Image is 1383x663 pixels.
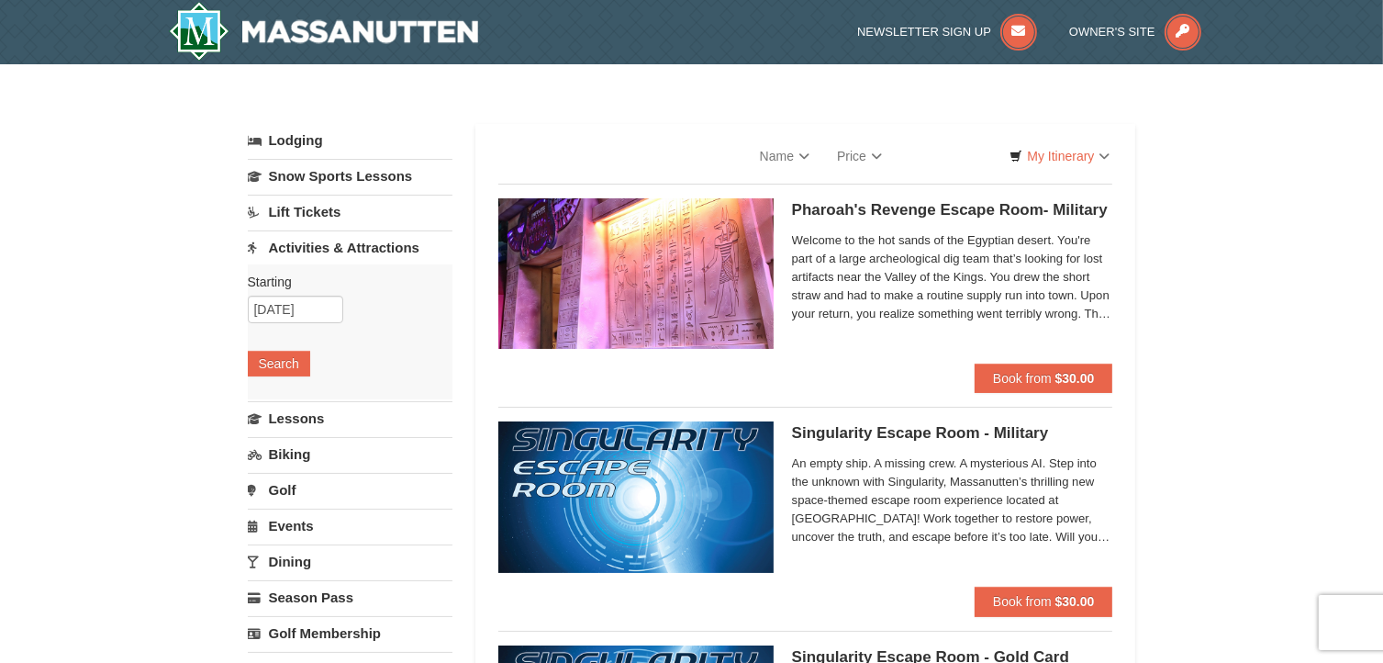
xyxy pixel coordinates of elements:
[248,195,452,229] a: Lift Tickets
[248,437,452,471] a: Biking
[248,230,452,264] a: Activities & Attractions
[248,159,452,193] a: Snow Sports Lessons
[248,273,439,291] label: Starting
[746,138,823,174] a: Name
[248,401,452,435] a: Lessons
[1069,25,1155,39] span: Owner's Site
[169,2,479,61] img: Massanutten Resort Logo
[498,198,774,349] img: 6619913-410-20a124c9.jpg
[823,138,896,174] a: Price
[1069,25,1201,39] a: Owner's Site
[857,25,991,39] span: Newsletter Sign Up
[498,421,774,572] img: 6619913-520-2f5f5301.jpg
[975,587,1113,616] button: Book from $30.00
[248,616,452,650] a: Golf Membership
[248,473,452,507] a: Golf
[1055,594,1095,609] strong: $30.00
[248,509,452,543] a: Events
[975,364,1113,393] button: Book from $30.00
[248,124,452,157] a: Lodging
[998,142,1121,170] a: My Itinerary
[857,25,1037,39] a: Newsletter Sign Up
[248,351,310,376] button: Search
[993,594,1052,609] span: Book from
[792,231,1113,323] span: Welcome to the hot sands of the Egyptian desert. You're part of a large archeological dig team th...
[169,2,479,61] a: Massanutten Resort
[248,580,452,614] a: Season Pass
[792,424,1113,443] h5: Singularity Escape Room - Military
[1055,371,1095,386] strong: $30.00
[792,201,1113,219] h5: Pharoah's Revenge Escape Room- Military
[792,455,1113,546] span: An empty ship. A missing crew. A mysterious AI. Step into the unknown with Singularity, Massanutt...
[993,371,1052,386] span: Book from
[248,545,452,579] a: Dining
